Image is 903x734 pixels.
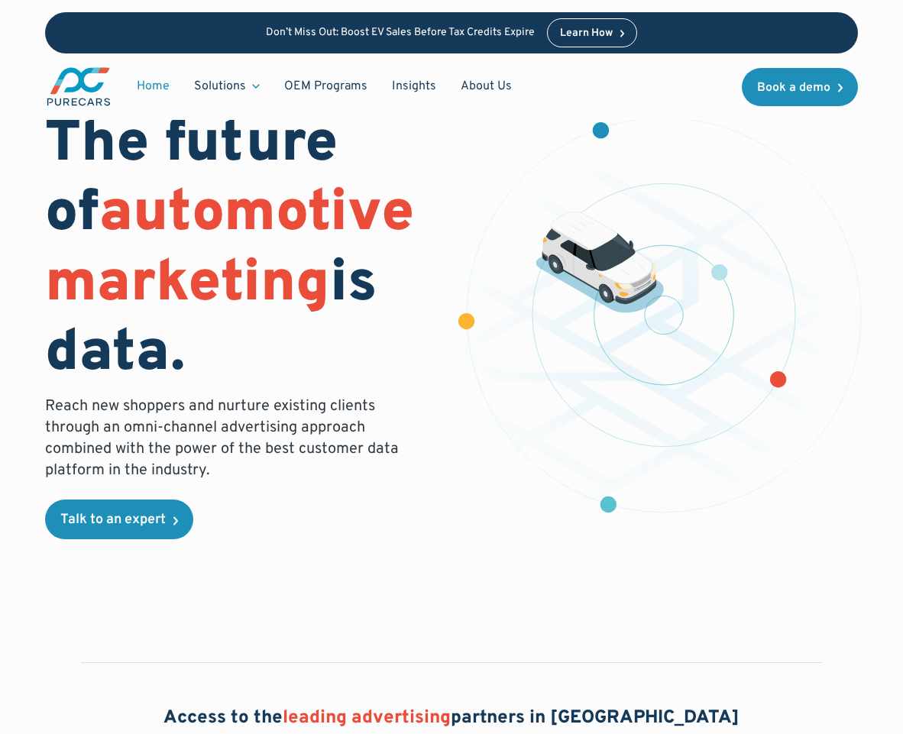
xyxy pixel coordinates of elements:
[45,66,112,108] a: main
[547,18,638,47] a: Learn How
[45,66,112,108] img: purecars logo
[194,78,246,95] div: Solutions
[163,706,740,732] h2: Access to the partners in [GEOGRAPHIC_DATA]
[536,212,664,312] img: illustration of a vehicle
[45,500,193,539] a: Talk to an expert
[266,27,535,40] p: Don’t Miss Out: Boost EV Sales Before Tax Credits Expire
[272,72,380,101] a: OEM Programs
[448,72,524,101] a: About Us
[45,111,433,390] h1: The future of is data.
[283,707,451,729] span: leading advertising
[60,513,166,527] div: Talk to an expert
[560,28,613,39] div: Learn How
[742,68,858,106] a: Book a demo
[182,72,272,101] div: Solutions
[757,82,830,94] div: Book a demo
[125,72,182,101] a: Home
[45,396,433,481] p: Reach new shoppers and nurture existing clients through an omni-channel advertising approach comb...
[45,178,414,321] span: automotive marketing
[380,72,448,101] a: Insights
